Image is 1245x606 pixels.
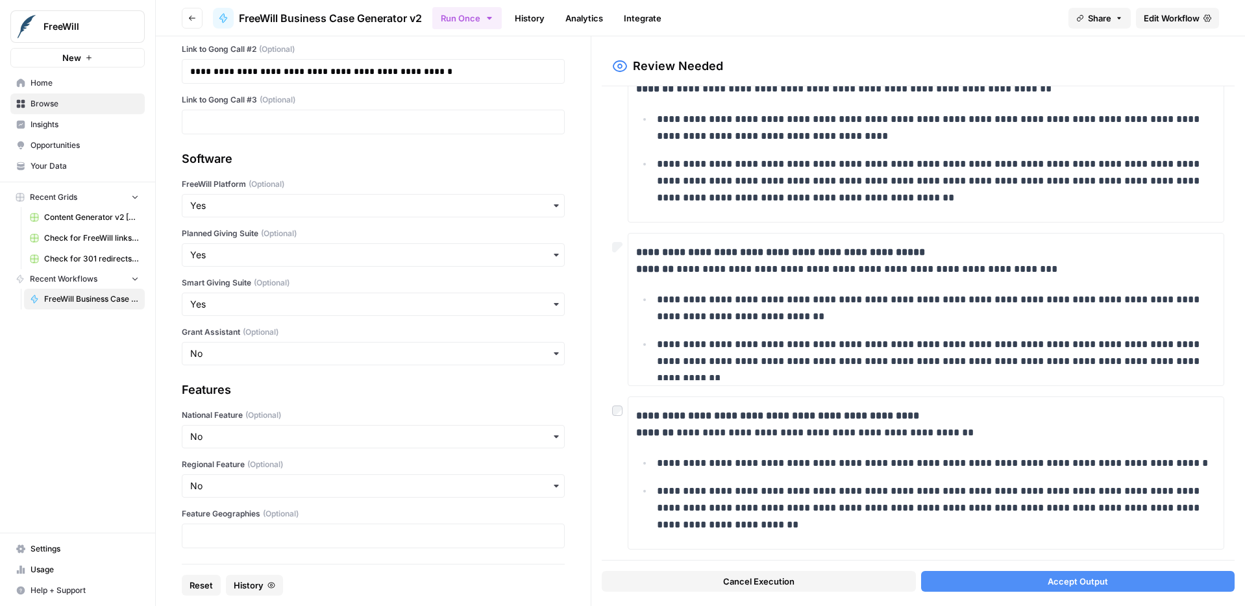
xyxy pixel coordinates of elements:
span: FreeWill [43,20,122,33]
span: (Optional) [254,277,290,289]
input: Yes [190,248,556,261]
label: Feature Geographies [182,508,565,520]
label: Planned Giving Suite [182,228,565,239]
span: (Optional) [259,43,295,55]
input: Yes [190,298,556,311]
span: Edit Workflow [1144,12,1200,25]
span: Usage [31,564,139,576]
button: History [226,575,283,596]
button: Run Once [432,7,502,29]
span: Check for 301 redirects on page Grid [44,253,139,265]
a: Settings [10,539,145,559]
span: Your Data [31,160,139,172]
input: No [190,479,556,492]
span: Browse [31,98,139,110]
label: FreeWill Platform [182,178,565,190]
input: No [190,347,556,360]
span: Settings [31,543,139,555]
button: Cancel Execution [602,571,915,592]
label: Smart Giving Suite [182,277,565,289]
span: Help + Support [31,585,139,596]
a: FreeWill Business Case Generator v2 [24,289,145,309]
label: National Feature [182,409,565,421]
a: Your Data [10,156,145,176]
button: Reset [182,575,221,596]
span: Recent Workflows [30,273,97,285]
span: History [234,579,264,592]
a: Check for 301 redirects on page Grid [24,248,145,269]
input: No [190,430,556,443]
a: Check for FreeWill links on partner's external website [24,228,145,248]
a: Insights [10,114,145,135]
span: (Optional) [245,409,281,421]
span: Opportunities [31,139,139,151]
a: FreeWill Business Case Generator v2 [213,8,422,29]
a: History [507,8,552,29]
span: (Optional) [263,508,299,520]
span: (Optional) [247,459,283,470]
span: New [62,51,81,64]
button: Recent Workflows [10,269,145,289]
span: FreeWill Business Case Generator v2 [44,293,139,305]
label: Link to Gong Call #2 [182,43,565,55]
a: Integrate [616,8,669,29]
span: (Optional) [249,178,284,190]
span: (Optional) [260,94,295,106]
span: Insights [31,119,139,130]
span: Share [1088,12,1111,25]
a: Analytics [558,8,611,29]
span: (Optional) [243,326,278,338]
span: Reset [190,579,213,592]
button: New [10,48,145,67]
button: Workspace: FreeWill [10,10,145,43]
label: Grant Assistant [182,326,565,338]
div: Software [182,150,565,168]
span: Home [31,77,139,89]
label: Regional Feature [182,459,565,470]
button: Help + Support [10,580,145,601]
label: Link to Gong Call #3 [182,94,565,106]
button: Share [1068,8,1131,29]
a: Usage [10,559,145,580]
a: Content Generator v2 [DRAFT] Test All Product Combos [24,207,145,228]
img: FreeWill Logo [15,15,38,38]
span: Cancel Execution [723,575,795,588]
span: Recent Grids [30,191,77,203]
button: Recent Grids [10,188,145,207]
input: Yes [190,199,556,212]
a: Home [10,73,145,93]
a: Browse [10,93,145,114]
a: Edit Workflow [1136,8,1219,29]
a: Opportunities [10,135,145,156]
h2: Review Needed [633,57,723,75]
div: Features [182,381,565,399]
button: Accept Output [921,571,1235,592]
span: Content Generator v2 [DRAFT] Test All Product Combos [44,212,139,223]
span: Check for FreeWill links on partner's external website [44,232,139,244]
span: Accept Output [1048,575,1108,588]
span: (Optional) [261,228,297,239]
span: FreeWill Business Case Generator v2 [239,10,422,26]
